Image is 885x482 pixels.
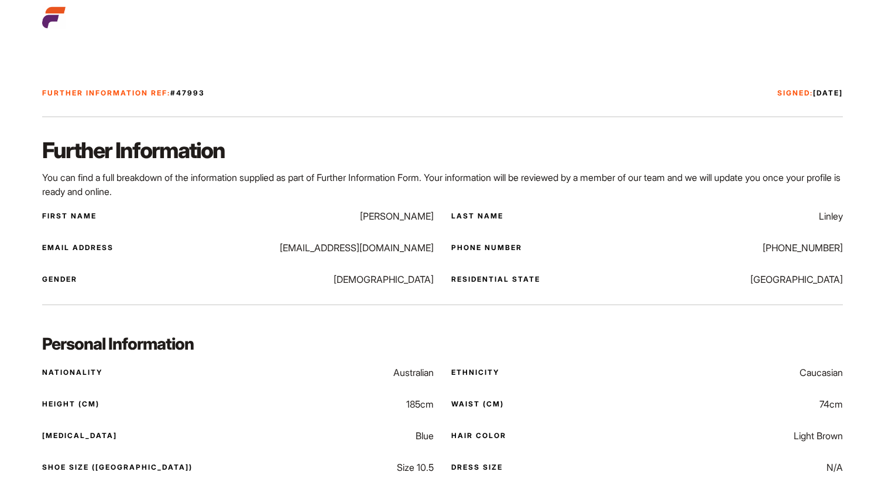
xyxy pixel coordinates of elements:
p: Email Address [42,242,114,253]
p: N/A [826,460,843,474]
p: Light Brown [794,429,843,443]
span: #47993 [170,88,205,97]
h2: Further Information [42,135,842,166]
p: Dress Size [451,462,503,473]
p: Blue [416,429,434,443]
p: Caucasian [800,365,843,380]
p: Gender [42,274,77,285]
p: Residential State [451,274,540,285]
h3: Personal Information [42,333,842,355]
p: Waist (CM) [451,399,504,409]
span: Signed: [777,88,813,97]
p: Further Information Ref: [42,88,435,98]
p: Ethnicity [451,367,499,378]
p: Shoe Size ([GEOGRAPHIC_DATA]) [42,462,193,473]
p: You can find a full breakdown of the information supplied as part of Further Information Form. Yo... [42,170,842,199]
p: Phone Number [451,242,522,253]
p: [MEDICAL_DATA] [42,430,117,441]
p: Hair Color [451,430,506,441]
p: Linley [819,209,843,223]
p: [GEOGRAPHIC_DATA] [750,272,843,286]
p: [PHONE_NUMBER] [763,241,843,255]
p: [DEMOGRAPHIC_DATA] [334,272,434,286]
p: [PERSON_NAME] [360,209,434,223]
p: Nationality [42,367,102,378]
img: cropped-aefm-brand-fav-22-square.png [42,6,66,29]
p: First Name [42,211,97,221]
p: [DATE] [450,88,843,98]
p: Height (CM) [42,399,100,409]
p: 74cm [819,397,843,411]
p: Size 10.5 [397,460,434,474]
p: [EMAIL_ADDRESS][DOMAIN_NAME] [280,241,434,255]
p: Last Name [451,211,503,221]
p: 185cm [406,397,434,411]
p: Australian [393,365,434,380]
